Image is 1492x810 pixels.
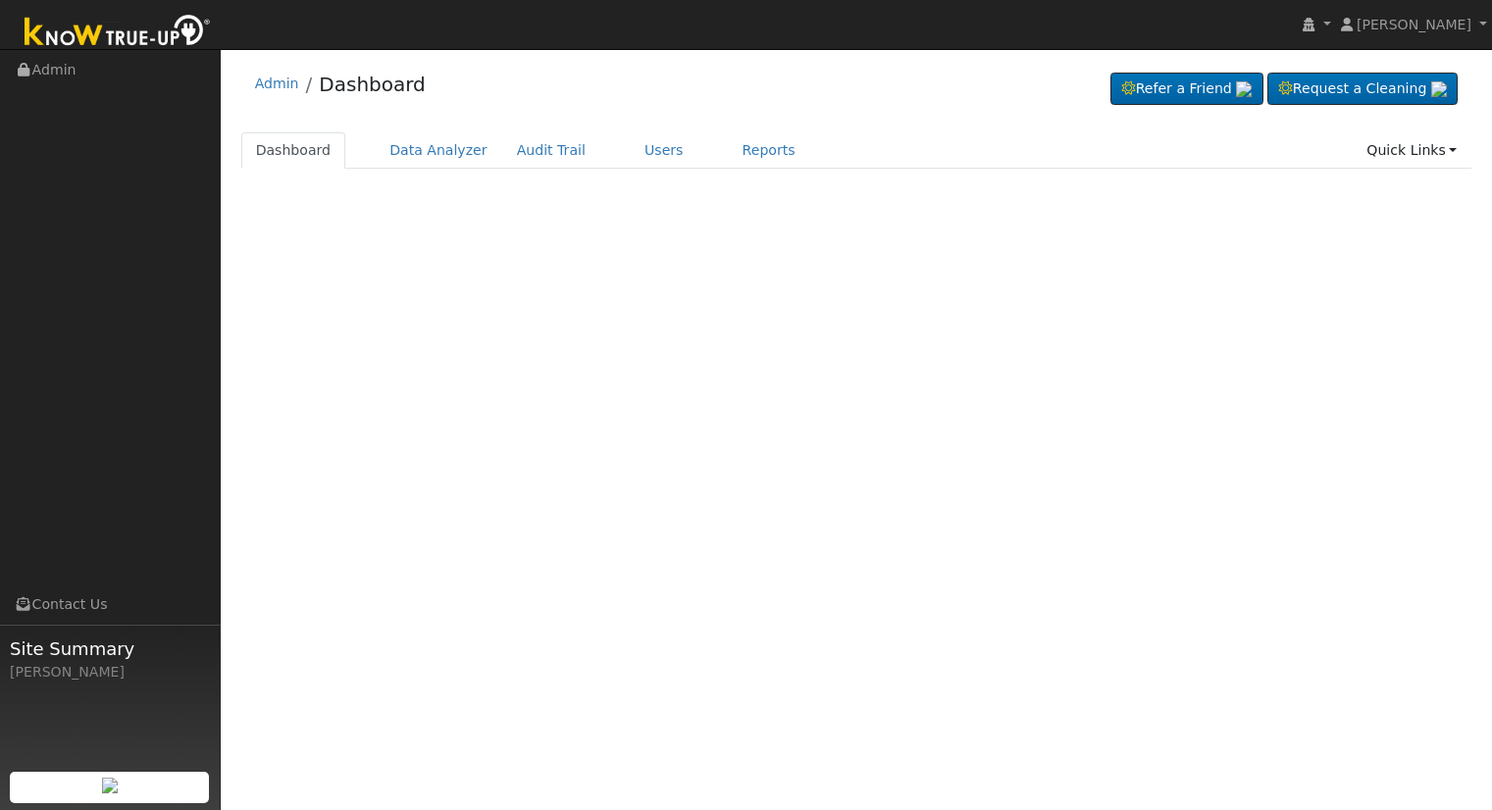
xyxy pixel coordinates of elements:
a: Dashboard [241,132,346,169]
div: [PERSON_NAME] [10,662,210,683]
img: retrieve [102,778,118,793]
a: Data Analyzer [375,132,502,169]
a: Audit Trail [502,132,600,169]
img: Know True-Up [15,11,221,55]
img: retrieve [1431,81,1447,97]
img: retrieve [1236,81,1252,97]
a: Quick Links [1352,132,1471,169]
a: Reports [728,132,810,169]
a: Request a Cleaning [1267,73,1458,106]
span: Site Summary [10,635,210,662]
a: Users [630,132,698,169]
span: [PERSON_NAME] [1357,17,1471,32]
a: Refer a Friend [1110,73,1263,106]
a: Dashboard [319,73,426,96]
a: Admin [255,76,299,91]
